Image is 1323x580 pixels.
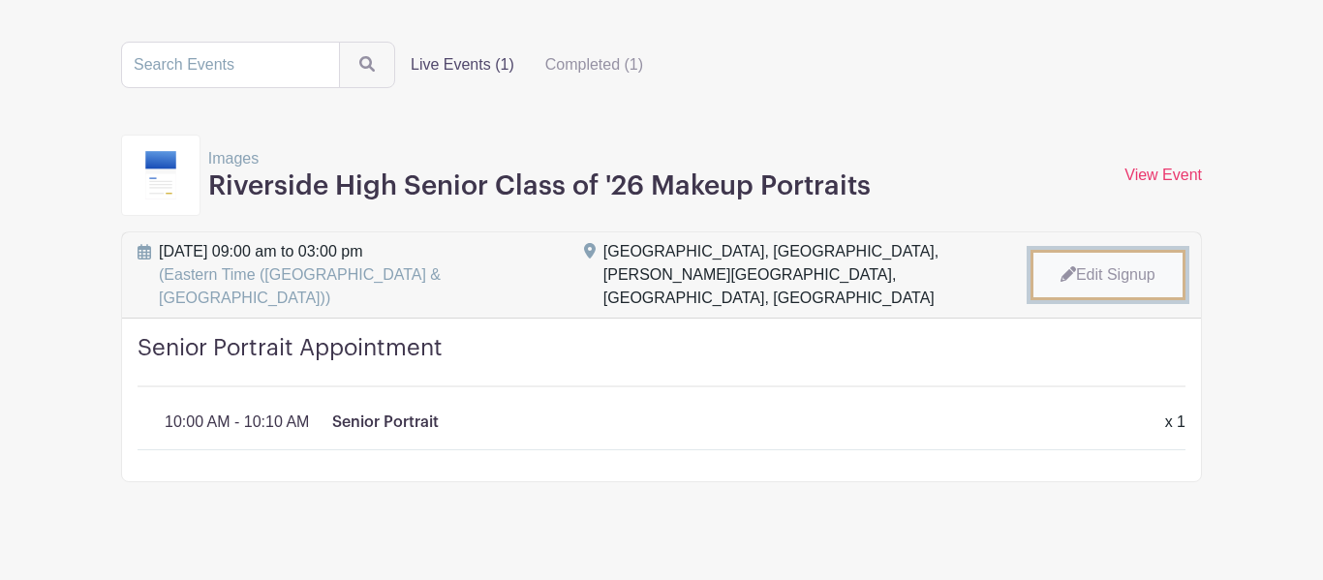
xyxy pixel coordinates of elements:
[208,147,871,170] p: Images
[332,411,439,434] p: Senior Portrait
[530,46,659,84] label: Completed (1)
[159,266,441,306] span: (Eastern Time ([GEOGRAPHIC_DATA] & [GEOGRAPHIC_DATA]))
[159,240,561,310] span: [DATE] 09:00 am to 03:00 pm
[395,46,659,84] div: filters
[165,411,309,434] p: 10:00 AM - 10:10 AM
[1124,167,1202,183] a: View Event
[208,170,871,203] h3: Riverside High Senior Class of '26 Makeup Portraits
[138,334,1185,387] h4: Senior Portrait Appointment
[1154,411,1197,434] div: x 1
[145,151,176,199] img: template9-63edcacfaf2fb6570c2d519c84fe92c0a60f82f14013cd3b098e25ecaaffc40c.svg
[1031,250,1185,300] a: Edit Signup
[603,240,992,310] div: [GEOGRAPHIC_DATA], [GEOGRAPHIC_DATA], [PERSON_NAME][GEOGRAPHIC_DATA], [GEOGRAPHIC_DATA], [GEOGRAP...
[395,46,530,84] label: Live Events (1)
[121,42,340,88] input: Search Events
